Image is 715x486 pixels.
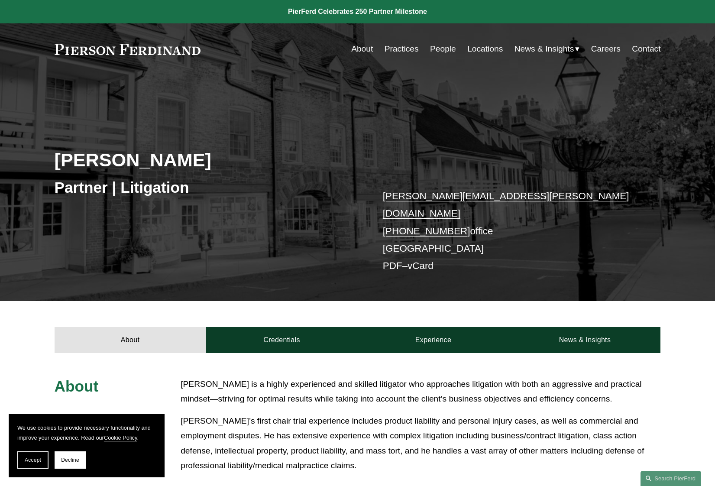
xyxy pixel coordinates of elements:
[206,327,358,353] a: Credentials
[358,327,509,353] a: Experience
[61,457,79,463] span: Decline
[430,41,456,57] a: People
[632,41,660,57] a: Contact
[55,451,86,469] button: Decline
[509,327,660,353] a: News & Insights
[383,260,402,271] a: PDF
[591,41,621,57] a: Careers
[385,41,419,57] a: Practices
[55,378,99,395] span: About
[641,471,701,486] a: Search this site
[383,226,470,237] a: [PHONE_NUMBER]
[55,178,358,197] h3: Partner | Litigation
[514,41,580,57] a: folder dropdown
[383,188,635,275] p: office [GEOGRAPHIC_DATA] –
[25,457,41,463] span: Accept
[408,260,434,271] a: vCard
[9,414,165,477] section: Cookie banner
[55,327,206,353] a: About
[17,423,156,443] p: We use cookies to provide necessary functionality and improve your experience. Read our .
[351,41,373,57] a: About
[104,434,137,441] a: Cookie Policy
[514,42,574,57] span: News & Insights
[181,377,660,407] p: [PERSON_NAME] is a highly experienced and skilled litigator who approaches litigation with both a...
[467,41,503,57] a: Locations
[55,149,358,171] h2: [PERSON_NAME]
[181,414,660,473] p: [PERSON_NAME]’s first chair trial experience includes product liability and personal injury cases...
[383,191,629,219] a: [PERSON_NAME][EMAIL_ADDRESS][PERSON_NAME][DOMAIN_NAME]
[17,451,49,469] button: Accept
